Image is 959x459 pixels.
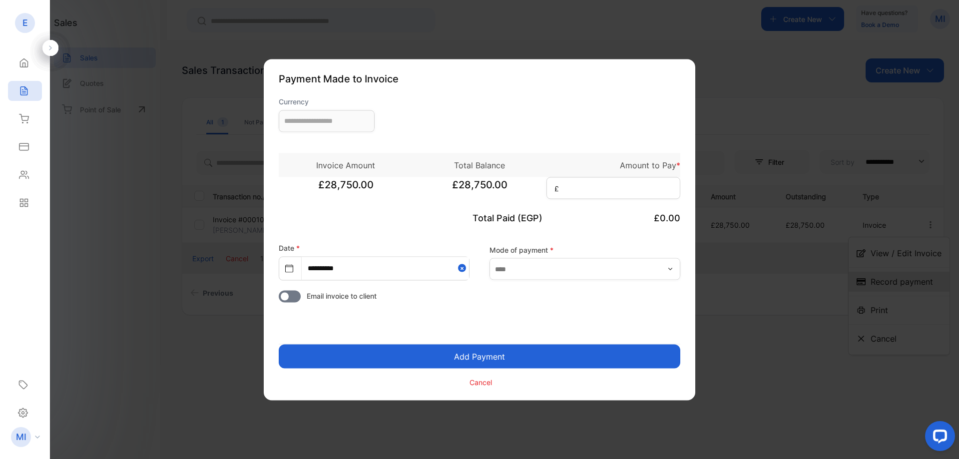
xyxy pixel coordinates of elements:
[22,16,28,29] p: E
[489,245,680,255] label: Mode of payment
[554,183,559,193] span: £
[279,71,680,86] p: Payment Made to Invoice
[917,417,959,459] iframe: LiveChat chat widget
[654,212,680,223] span: £0.00
[16,431,26,444] p: MI
[279,96,375,106] label: Currency
[279,159,413,171] p: Invoice Amount
[279,344,680,368] button: Add Payment
[413,177,546,202] span: £28,750.00
[413,159,546,171] p: Total Balance
[470,377,492,388] p: Cancel
[458,257,469,279] button: Close
[307,290,377,301] span: Email invoice to client
[546,159,680,171] p: Amount to Pay
[279,243,300,252] label: Date
[279,177,413,202] span: £28,750.00
[413,211,546,224] p: Total Paid (EGP)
